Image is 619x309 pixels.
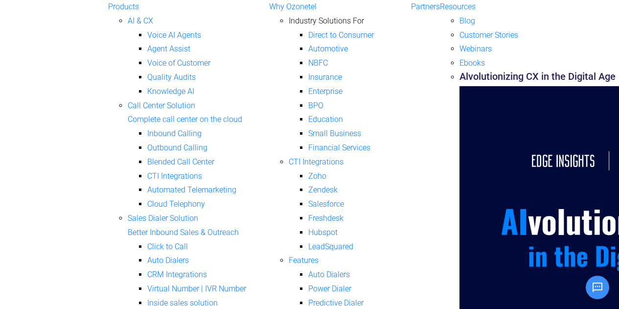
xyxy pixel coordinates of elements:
a: Salesforce [308,199,344,209]
a: NBFC [308,58,328,68]
a: Ebooks [459,58,485,68]
a: Blog [459,16,475,25]
a: CTI Integrations [147,171,202,181]
a: Zoho [308,171,326,181]
a: Agent Assist [147,44,190,53]
a: Freshdesk [308,214,344,223]
a: Blended Call Center [147,157,214,166]
a: Sales Dialer SolutionBetter Inbound Sales & Outreach [128,214,269,240]
a: AI & CX [128,16,153,25]
a: Financial Services [308,143,370,152]
a: Virtual Number | IVR Number [147,284,246,293]
button: Open chat [586,276,609,299]
a: Education [308,115,343,124]
a: Direct to Consumer [308,30,374,40]
a: Outbound Calling [147,143,207,152]
a: Features [289,256,319,265]
a: Power Dialer [308,284,351,293]
a: Quality Audits [147,72,196,82]
a: BPO [308,101,323,110]
a: Partners [411,2,440,11]
a: Enterprise [308,87,343,96]
a: Hubspot [308,228,338,237]
a: Why Ozonetel [269,2,317,11]
span: Complete call center on the cloud [128,113,269,127]
a: Zendesk [308,185,338,194]
a: Industry Solutions For [289,16,364,25]
a: Knowledge AI [147,87,194,96]
a: Inbound Calling [147,129,202,138]
a: Auto Dialers [147,256,189,265]
a: CTI Integrations [289,157,344,166]
a: Voice of Customer [147,58,210,68]
span: Better Inbound Sales & Outreach [128,226,269,240]
a: Products [108,2,139,11]
a: Customer Stories [459,30,518,40]
a: Voice AI Agents [147,30,201,40]
a: CRM Integrations [147,270,207,279]
a: Resources [440,2,476,11]
a: Auto Dialers [308,270,350,279]
a: Small Business [308,129,361,138]
a: LeadSquared [308,242,353,251]
a: Predictive Dialer [308,298,364,308]
a: Click to Call [147,242,188,251]
a: Webinars [459,44,492,53]
a: Automotive [308,44,348,53]
a: Automated Telemarketing [147,185,236,194]
a: Call Center SolutionComplete call center on the cloud [128,101,269,127]
a: Inside sales solution [147,298,218,308]
a: Insurance [308,72,342,82]
a: Cloud Telephony [147,199,205,209]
